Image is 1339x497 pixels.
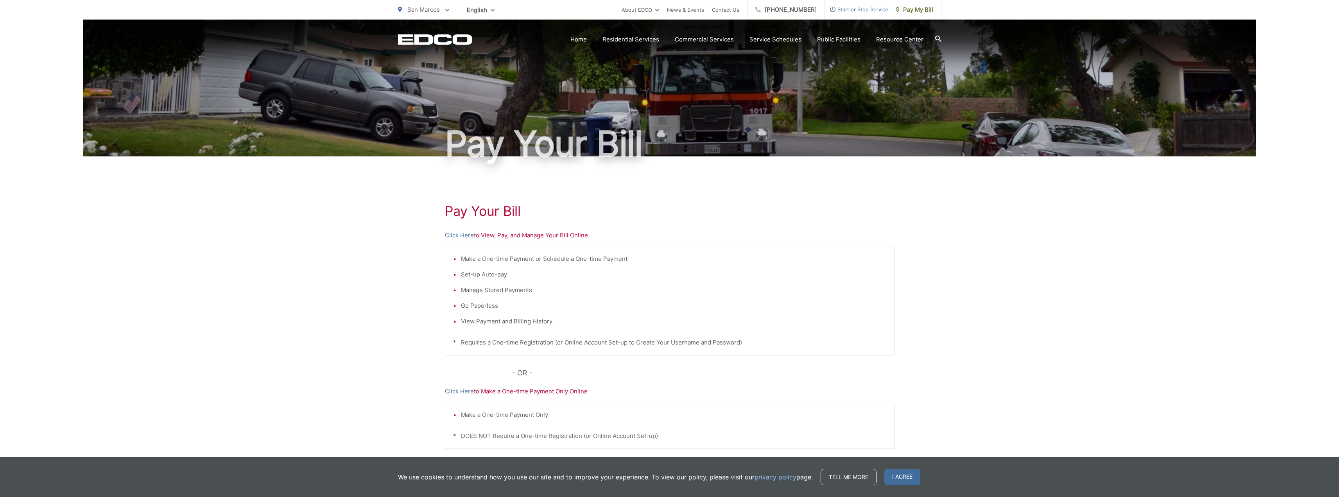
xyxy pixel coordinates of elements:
li: Make a One-time Payment Only [461,410,886,420]
p: to Make a One-time Payment Only Online [445,387,894,396]
p: - OR - [512,367,894,379]
a: Public Facilities [817,35,860,44]
p: to View, Pay, and Manage Your Bill Online [445,231,894,240]
span: San Marcos [407,6,440,13]
p: * Requires a One-time Registration (or Online Account Set-up to Create Your Username and Password) [453,338,886,347]
a: Tell me more [821,469,877,485]
li: Manage Stored Payments [461,285,886,295]
a: Commercial Services [675,35,734,44]
h1: Pay Your Bill [445,203,894,219]
li: Set-up Auto-pay [461,270,886,279]
span: English [461,3,500,17]
li: Make a One-time Payment or Schedule a One-time Payment [461,254,886,264]
span: Pay My Bill [896,5,933,14]
a: News & Events [667,5,704,14]
a: Service Schedules [749,35,801,44]
li: Go Paperless [461,301,886,310]
a: Click Here [445,231,474,240]
a: Contact Us [712,5,739,14]
h1: Pay Your Bill [398,124,941,163]
a: Resource Center [876,35,923,44]
p: We use cookies to understand how you use our site and to improve your experience. To view our pol... [398,472,813,482]
a: privacy policy [755,472,796,482]
li: View Payment and Billing History [461,317,886,326]
a: EDCD logo. Return to the homepage. [398,34,472,45]
a: Click Here [445,387,474,396]
a: Home [570,35,587,44]
a: Residential Services [602,35,659,44]
a: About EDCO [622,5,659,14]
span: I agree [884,469,920,485]
p: * DOES NOT Require a One-time Registration (or Online Account Set-up) [453,431,886,441]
